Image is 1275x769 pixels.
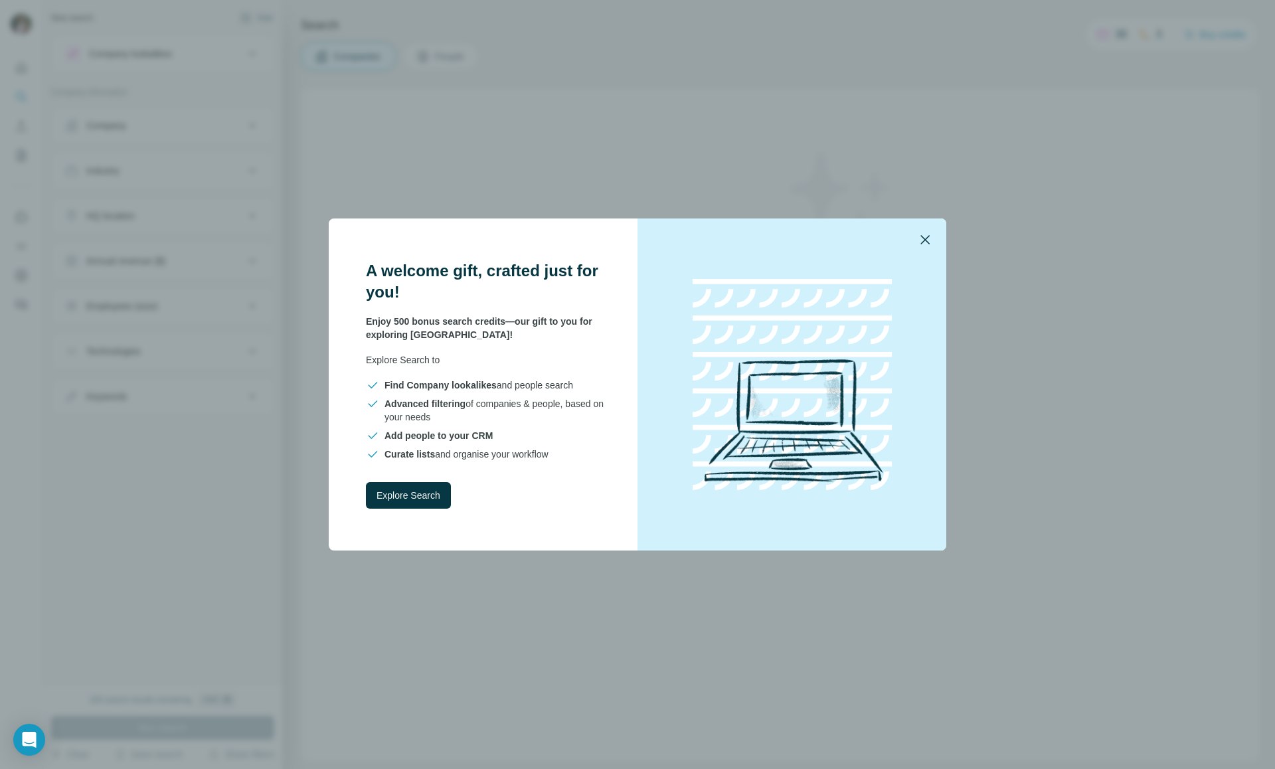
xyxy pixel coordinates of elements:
[384,397,606,424] span: of companies & people, based on your needs
[377,489,440,502] span: Explore Search
[384,449,435,460] span: Curate lists
[366,315,606,341] p: Enjoy 500 bonus search credits—our gift to you for exploring [GEOGRAPHIC_DATA]!
[366,260,606,303] h3: A welcome gift, crafted just for you!
[384,448,549,461] span: and organise your workflow
[384,430,493,441] span: Add people to your CRM
[384,398,466,409] span: Advanced filtering
[366,482,451,509] button: Explore Search
[13,724,45,756] div: Open Intercom Messenger
[673,265,912,504] img: laptop
[384,379,573,392] span: and people search
[366,353,606,367] p: Explore Search to
[384,380,497,390] span: Find Company lookalikes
